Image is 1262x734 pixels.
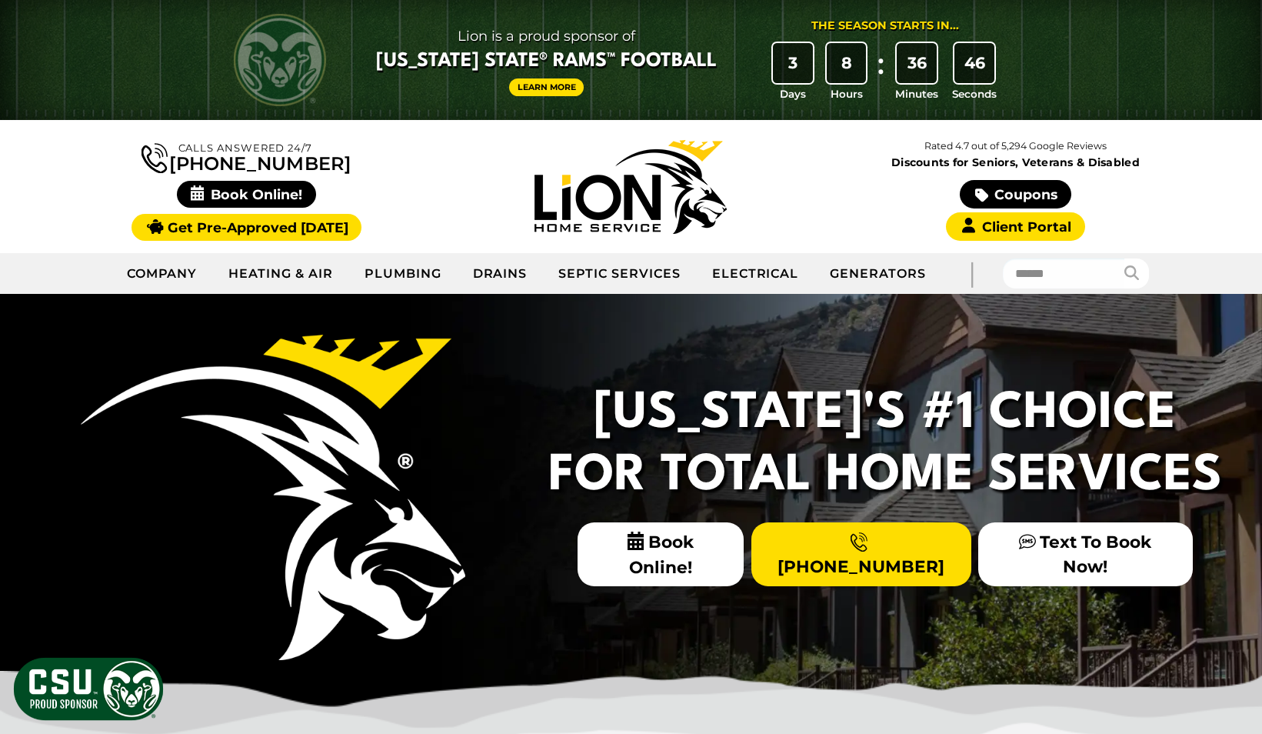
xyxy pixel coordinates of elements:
[349,255,458,293] a: Plumbing
[751,522,971,586] a: [PHONE_NUMBER]
[578,522,744,586] span: Book Online!
[213,255,348,293] a: Heating & Air
[946,212,1084,241] a: Client Portal
[539,383,1231,507] h2: [US_STATE]'s #1 Choice For Total Home Services
[954,43,994,83] div: 46
[376,48,717,75] span: [US_STATE] State® Rams™ Football
[897,43,937,83] div: 36
[831,86,863,102] span: Hours
[814,255,941,293] a: Generators
[458,255,544,293] a: Drains
[509,78,584,96] a: Learn More
[534,140,727,234] img: Lion Home Service
[823,138,1207,155] p: Rated 4.7 out of 5,294 Google Reviews
[234,14,326,106] img: CSU Rams logo
[960,180,1071,209] a: Coupons
[780,86,806,102] span: Days
[895,86,938,102] span: Minutes
[873,43,888,102] div: :
[827,157,1205,168] span: Discounts for Seniors, Veterans & Disabled
[142,140,351,173] a: [PHONE_NUMBER]
[177,181,316,208] span: Book Online!
[978,522,1192,586] a: Text To Book Now!
[697,255,815,293] a: Electrical
[952,86,997,102] span: Seconds
[376,24,717,48] span: Lion is a proud sponsor of
[827,43,867,83] div: 8
[811,18,959,35] div: The Season Starts in...
[12,656,165,722] img: CSU Sponsor Badge
[941,253,1003,294] div: |
[773,43,813,83] div: 3
[543,255,696,293] a: Septic Services
[132,214,361,241] a: Get Pre-Approved [DATE]
[112,255,214,293] a: Company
